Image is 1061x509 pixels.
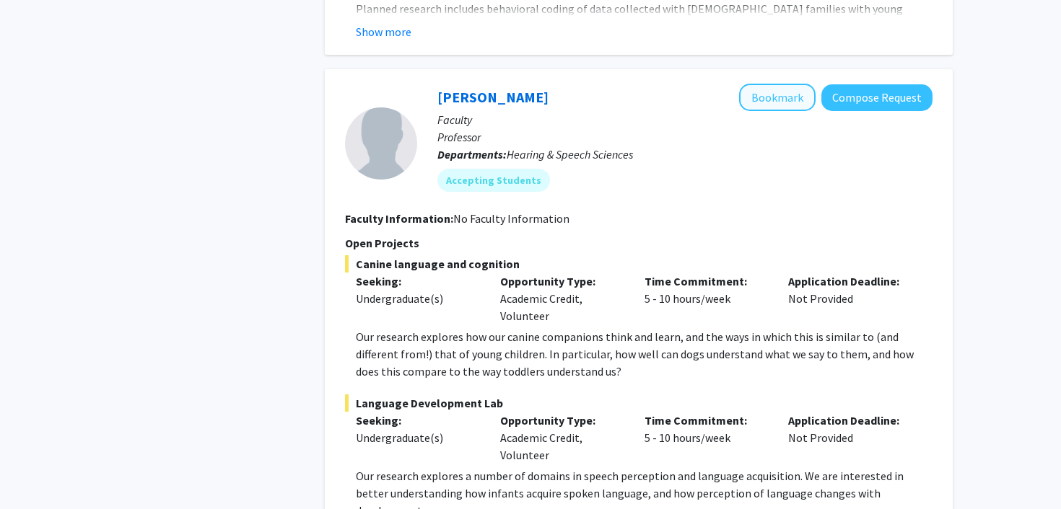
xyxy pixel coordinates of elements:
p: Opportunity Type: [500,273,623,290]
p: Our research explores how our canine companions think and learn, and the ways in which this is si... [356,328,933,380]
span: Canine language and cognition [345,255,933,273]
mat-chip: Accepting Students [437,169,550,192]
p: Seeking: [356,273,479,290]
iframe: Chat [11,444,61,498]
p: Time Commitment: [645,273,767,290]
p: Seeking: [356,412,479,429]
p: Time Commitment: [645,412,767,429]
p: Application Deadline: [788,273,911,290]
div: Academic Credit, Volunteer [489,412,634,464]
div: Not Provided [777,412,922,464]
div: Undergraduate(s) [356,429,479,446]
a: [PERSON_NAME] [437,88,549,106]
button: Show more [356,23,411,40]
p: Application Deadline: [788,412,911,429]
span: Language Development Lab [345,394,933,412]
p: Open Projects [345,234,933,252]
span: No Faculty Information [453,211,569,226]
button: Compose Request to Rochelle Newman [821,84,933,111]
div: Not Provided [777,273,922,324]
span: Hearing & Speech Sciences [507,147,633,161]
div: Undergraduate(s) [356,290,479,307]
button: Add Rochelle Newman to Bookmarks [739,84,816,111]
b: Departments: [437,147,507,161]
p: Opportunity Type: [500,412,623,429]
div: 5 - 10 hours/week [634,273,778,324]
p: Faculty [437,111,933,128]
div: Academic Credit, Volunteer [489,273,634,324]
p: Professor [437,128,933,146]
div: 5 - 10 hours/week [634,412,778,464]
b: Faculty Information: [345,211,453,226]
